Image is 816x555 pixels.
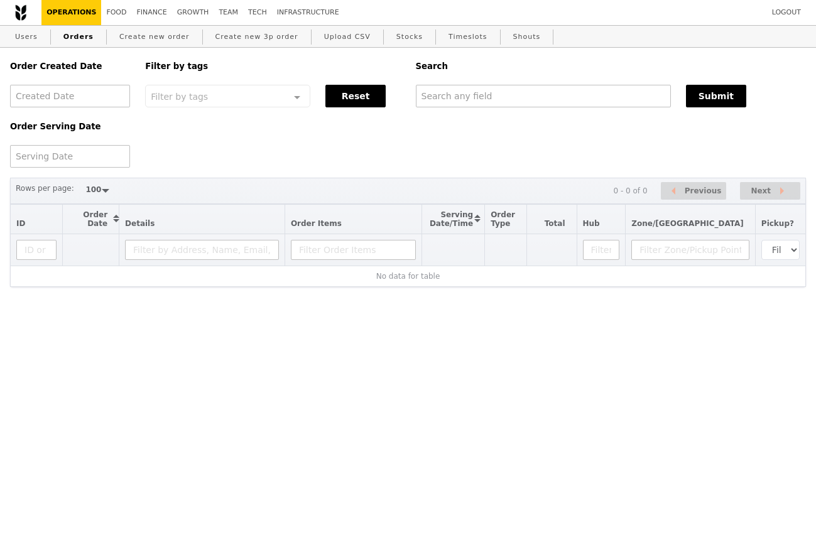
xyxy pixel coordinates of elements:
a: Timeslots [443,26,492,48]
span: Hub [583,219,600,228]
input: Filter by Address, Name, Email, Mobile [125,240,279,260]
span: Order Items [291,219,342,228]
span: Filter by tags [151,90,208,102]
input: Filter Order Items [291,240,416,260]
span: Pickup? [761,219,794,228]
span: Next [751,183,771,198]
label: Rows per page: [16,182,74,195]
img: Grain logo [15,4,26,21]
a: Create new order [114,26,195,48]
input: Search any field [416,85,671,107]
input: ID or Salesperson name [16,240,57,260]
div: No data for table [16,272,800,281]
a: Create new 3p order [210,26,303,48]
button: Submit [686,85,746,107]
a: Stocks [391,26,428,48]
input: Serving Date [10,145,130,168]
a: Orders [58,26,99,48]
h5: Order Created Date [10,62,130,71]
span: Order Type [491,210,515,228]
span: Zone/[GEOGRAPHIC_DATA] [631,219,744,228]
a: Upload CSV [319,26,376,48]
a: Shouts [508,26,546,48]
a: Users [10,26,43,48]
input: Filter Zone/Pickup Point [631,240,749,260]
button: Next [740,182,800,200]
span: ID [16,219,25,228]
h5: Search [416,62,807,71]
h5: Order Serving Date [10,122,130,131]
button: Previous [661,182,726,200]
span: Details [125,219,155,228]
div: 0 - 0 of 0 [613,186,647,195]
input: Filter Hub [583,240,620,260]
button: Reset [325,85,386,107]
input: Created Date [10,85,130,107]
h5: Filter by tags [145,62,400,71]
span: Previous [685,183,722,198]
